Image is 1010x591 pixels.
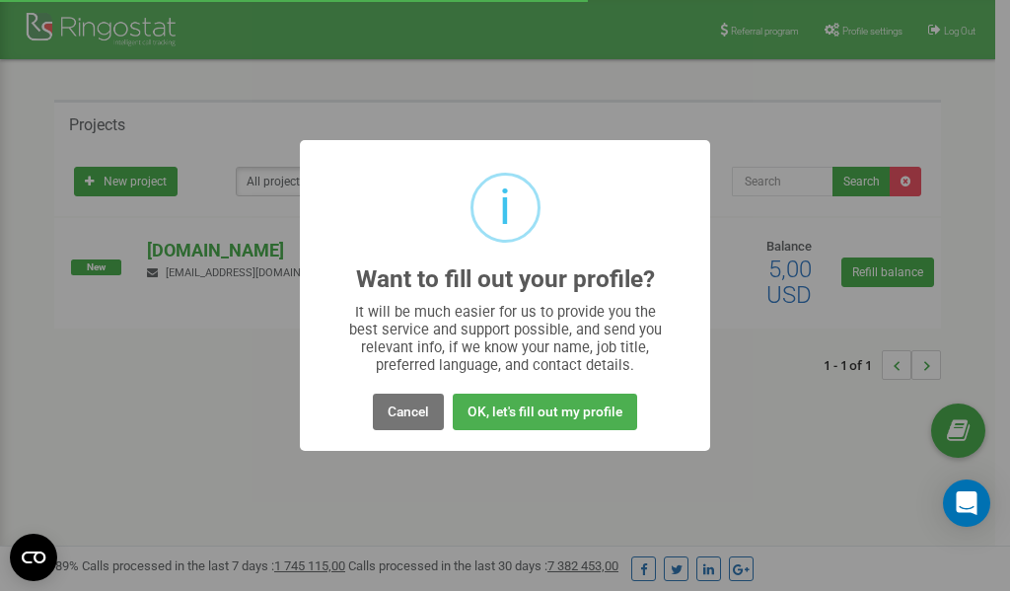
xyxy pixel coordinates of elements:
div: Open Intercom Messenger [943,480,990,527]
button: Open CMP widget [10,534,57,581]
button: OK, let's fill out my profile [453,394,637,430]
div: It will be much easier for us to provide you the best service and support possible, and send you ... [339,303,672,374]
div: i [499,176,511,240]
h2: Want to fill out your profile? [356,266,655,293]
button: Cancel [373,394,444,430]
